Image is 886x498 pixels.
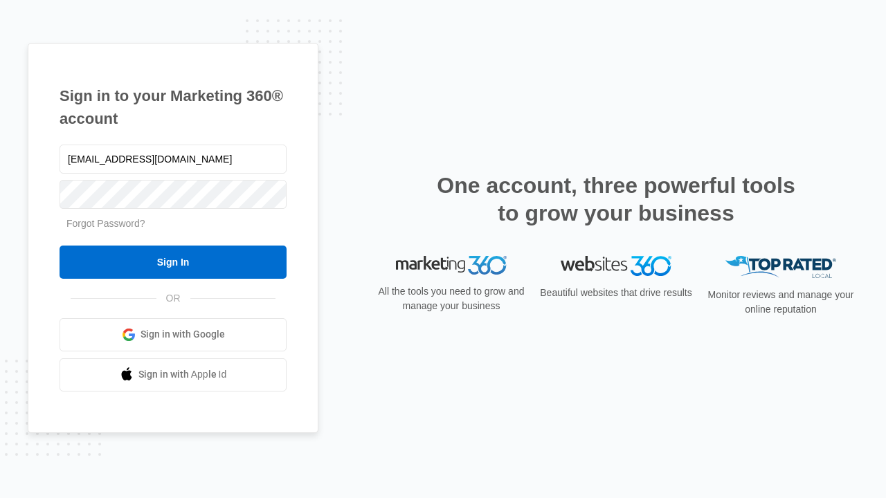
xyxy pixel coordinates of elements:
[60,318,287,351] a: Sign in with Google
[138,367,227,382] span: Sign in with Apple Id
[60,246,287,279] input: Sign In
[156,291,190,306] span: OR
[374,284,529,313] p: All the tools you need to grow and manage your business
[60,145,287,174] input: Email
[60,358,287,391] a: Sign in with Apple Id
[433,172,799,227] h2: One account, three powerful tools to grow your business
[725,256,836,279] img: Top Rated Local
[703,288,858,317] p: Monitor reviews and manage your online reputation
[539,286,694,300] p: Beautiful websites that drive results
[66,218,145,229] a: Forgot Password?
[141,327,225,342] span: Sign in with Google
[396,256,507,275] img: Marketing 360
[60,84,287,130] h1: Sign in to your Marketing 360® account
[561,256,671,276] img: Websites 360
